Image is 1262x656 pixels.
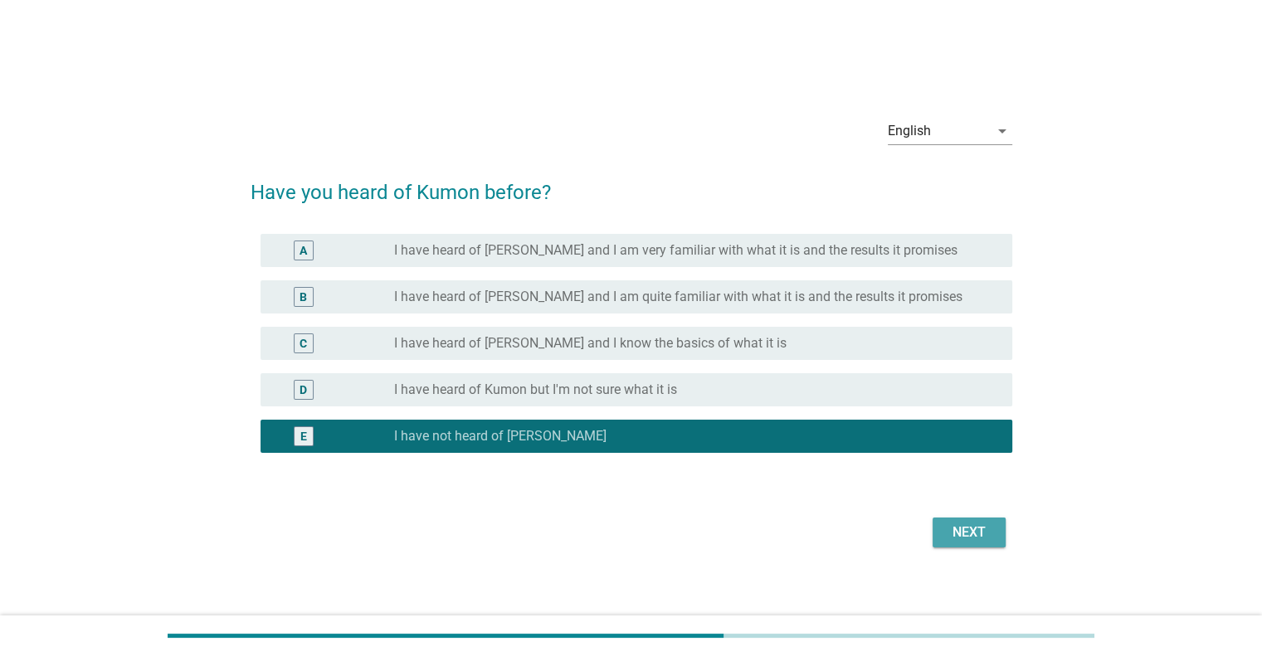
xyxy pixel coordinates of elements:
[394,381,677,398] label: I have heard of Kumon but I'm not sure what it is
[394,335,787,352] label: I have heard of [PERSON_NAME] and I know the basics of what it is
[888,124,931,138] div: English
[251,161,1012,207] h2: Have you heard of Kumon before?
[300,334,307,352] div: C
[300,288,307,305] div: B
[300,241,307,259] div: A
[394,242,957,259] label: I have heard of [PERSON_NAME] and I am very familiar with what it is and the results it promises
[300,381,307,398] div: D
[300,427,307,445] div: E
[394,289,962,305] label: I have heard of [PERSON_NAME] and I am quite familiar with what it is and the results it promises
[946,522,992,542] div: Next
[933,518,1006,547] button: Next
[992,121,1012,141] i: arrow_drop_down
[394,428,607,445] label: I have not heard of [PERSON_NAME]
